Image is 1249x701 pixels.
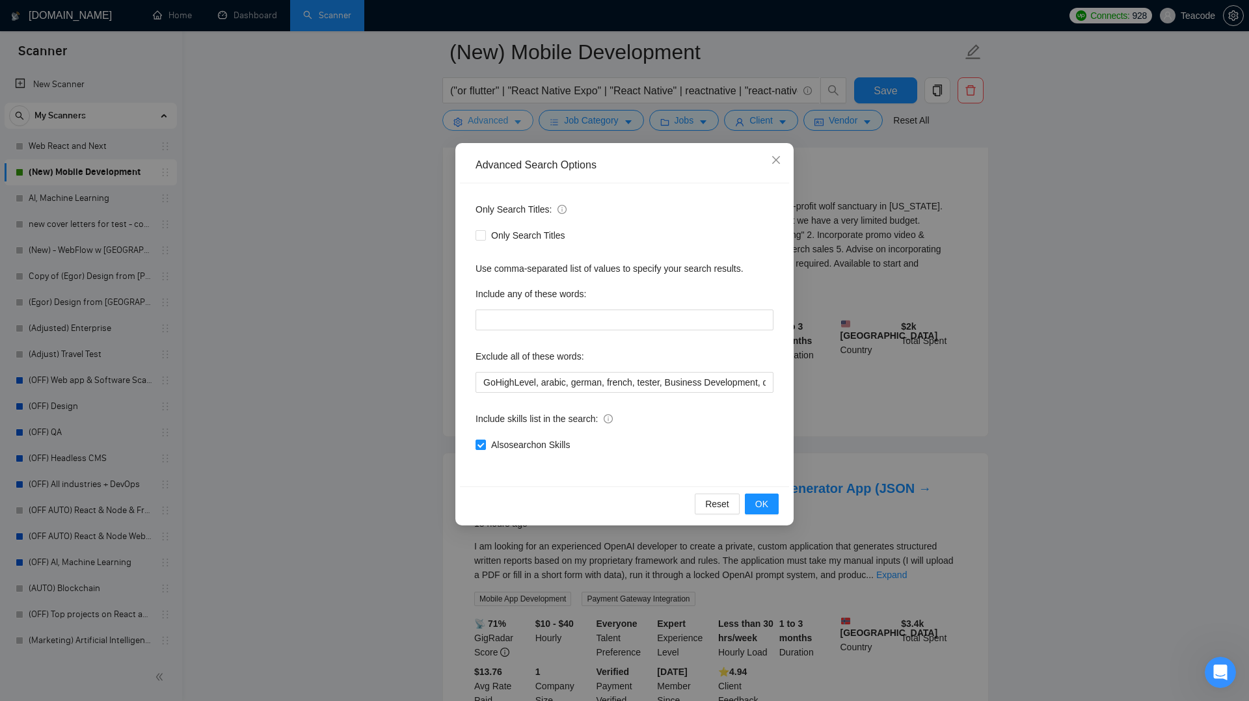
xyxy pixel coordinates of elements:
span: Include skills list in the search: [476,412,613,426]
div: Advanced Search Options [476,158,773,172]
span: OK [755,497,768,511]
button: Reset [695,494,740,514]
div: Use comma-separated list of values to specify your search results. [476,261,773,276]
button: OK [745,494,779,514]
span: Reset [705,497,729,511]
span: info-circle [604,414,613,423]
span: Only Search Titles: [476,202,567,217]
span: close [771,155,781,165]
span: Only Search Titles [486,228,571,243]
span: Also search on Skills [486,438,575,452]
iframe: Intercom live chat [1205,657,1236,688]
button: Close [759,143,794,178]
label: Exclude all of these words: [476,346,584,367]
label: Include any of these words: [476,284,586,304]
span: info-circle [557,205,567,214]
